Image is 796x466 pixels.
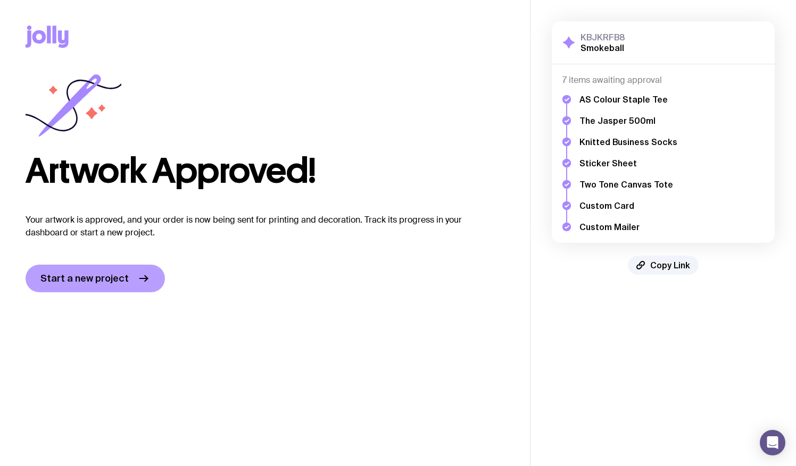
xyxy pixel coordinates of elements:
[26,214,504,239] p: Your artwork is approved, and your order is now being sent for printing and decoration. Track its...
[579,94,677,105] h5: AS Colour Staple Tee
[579,200,677,211] h5: Custom Card
[581,43,625,53] h2: Smokeball
[628,256,699,275] button: Copy Link
[579,115,677,126] h5: The Jasper 500ml
[26,154,504,188] h1: Artwork Approved!
[650,260,690,270] span: Copy Link
[562,75,764,86] h4: 7 items awaiting approval
[579,179,677,190] h5: Two Tone Canvas Tote
[581,32,625,43] h3: KBJKRFB8
[760,430,785,455] div: Open Intercom Messenger
[579,158,677,168] h5: Sticker Sheet
[26,265,165,292] a: Start a new project
[579,137,677,147] h5: Knitted Business Socks
[40,272,129,285] span: Start a new project
[579,222,677,232] h5: Custom Mailer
